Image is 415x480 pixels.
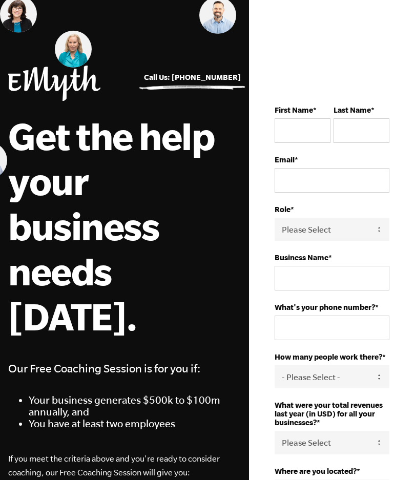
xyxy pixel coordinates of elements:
[8,359,241,378] h4: Our Free Coaching Session is for you if:
[55,31,92,68] img: Lynn Goza, EMyth Business Coach
[29,394,241,418] li: Your business generates $500k to $100m annually, and
[275,352,382,361] strong: How many people work there?
[334,106,371,114] strong: Last Name
[275,303,375,311] strong: What's your phone number?
[275,467,357,475] strong: Where are you located?
[275,401,383,427] strong: What were your total revenues last year (in USD) for all your businesses?
[275,205,291,214] strong: Role
[29,418,241,429] li: You have at least two employees
[144,73,241,81] a: Call Us: [PHONE_NUMBER]
[275,106,313,114] strong: First Name
[275,253,328,262] strong: Business Name
[8,66,100,101] img: EMyth
[275,155,295,164] strong: Email
[364,431,415,480] iframe: Chat Widget
[8,452,241,479] p: If you meet the criteria above and you're ready to consider coaching, our Free Coaching Session w...
[8,113,241,339] h1: Get the help your business needs [DATE].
